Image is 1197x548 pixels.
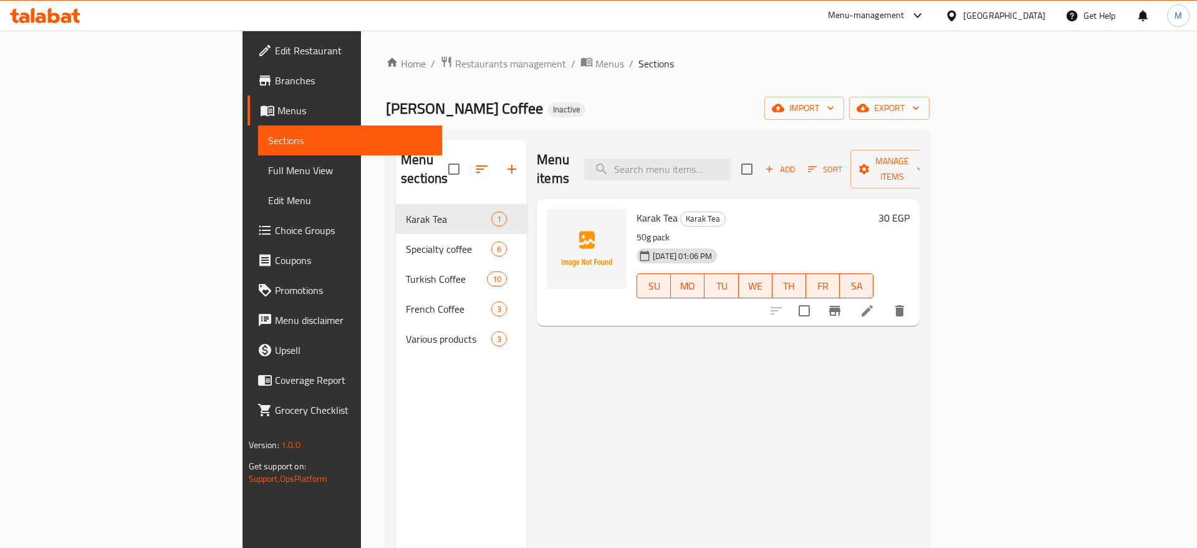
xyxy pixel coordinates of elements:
span: import [774,100,834,116]
button: import [764,97,844,120]
div: Inactive [548,102,585,117]
span: Sections [638,56,674,71]
a: Choice Groups [248,215,443,245]
div: Specialty coffee6 [396,234,527,264]
span: 3 [492,333,506,345]
span: Karak Tea [637,208,678,227]
span: Specialty coffee [406,242,491,257]
input: search [584,159,731,180]
nav: breadcrumb [386,56,930,72]
button: FR [806,273,840,298]
button: MO [671,273,704,298]
nav: Menu sections [396,199,527,359]
a: Full Menu View [258,155,443,185]
a: Support.OpsPlatform [249,471,328,487]
span: Edit Restaurant [275,43,433,58]
span: export [859,100,920,116]
h2: Menu items [537,150,569,188]
div: items [491,301,507,316]
span: 6 [492,243,506,255]
span: Karak Tea [681,212,725,226]
span: Select all sections [441,156,467,182]
button: export [849,97,930,120]
a: Edit Restaurant [248,36,443,66]
span: Karak Tea [406,212,491,227]
button: Add section [497,154,527,184]
p: 50g pack [637,230,873,245]
a: Sections [258,125,443,155]
button: TH [772,273,806,298]
span: Edit Menu [268,193,433,208]
span: Select to update [791,298,817,324]
span: 3 [492,303,506,315]
span: Sort sections [467,154,497,184]
button: Manage items [850,150,934,188]
span: Restaurants management [455,56,566,71]
span: Choice Groups [275,223,433,238]
div: French Coffee [406,301,491,316]
span: Sort [808,162,842,177]
span: Full Menu View [268,163,433,178]
span: Inactive [548,104,585,115]
span: Grocery Checklist [275,403,433,418]
a: Upsell [248,335,443,365]
button: delete [885,296,915,326]
span: Manage items [860,154,924,185]
li: / [571,56,575,71]
a: Coverage Report [248,365,443,395]
div: Menu-management [828,8,905,23]
div: items [491,212,507,227]
div: French Coffee3 [396,294,527,324]
div: Karak Tea1 [396,204,527,234]
a: Branches [248,66,443,95]
div: items [491,331,507,346]
a: Edit Menu [258,185,443,215]
span: Coupons [275,253,433,268]
span: WE [744,277,767,295]
span: Branches [275,73,433,88]
a: Promotions [248,275,443,305]
button: Add [760,160,800,179]
span: Various products [406,331,491,346]
span: Sort items [800,160,850,179]
span: Menu disclaimer [275,313,433,328]
a: Coupons [248,245,443,275]
span: Get support on: [249,458,306,474]
a: Menus [580,56,624,72]
span: Menus [595,56,624,71]
span: SA [845,277,868,295]
span: Turkish Coffee [406,272,487,286]
div: Various products3 [396,324,527,354]
a: Grocery Checklist [248,395,443,425]
img: Karak Tea [547,209,627,289]
span: Menus [277,103,433,118]
span: Upsell [275,343,433,358]
button: TU [704,273,738,298]
button: WE [739,273,772,298]
a: Edit menu item [860,303,875,318]
span: 1 [492,213,506,225]
a: Menu disclaimer [248,305,443,335]
button: SU [637,273,671,298]
span: Promotions [275,283,433,298]
span: 10 [488,273,506,285]
span: [PERSON_NAME] Coffee [386,94,543,122]
div: [GEOGRAPHIC_DATA] [963,9,1046,22]
button: Sort [805,160,845,179]
span: SU [642,277,666,295]
span: FR [811,277,835,295]
button: SA [840,273,873,298]
span: Version: [249,437,279,453]
span: Coverage Report [275,373,433,388]
span: Add item [760,160,800,179]
span: TU [709,277,733,295]
a: Menus [248,95,443,125]
span: Select section [734,156,760,182]
span: TH [777,277,801,295]
a: Restaurants management [440,56,566,72]
h6: 30 EGP [878,209,910,227]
